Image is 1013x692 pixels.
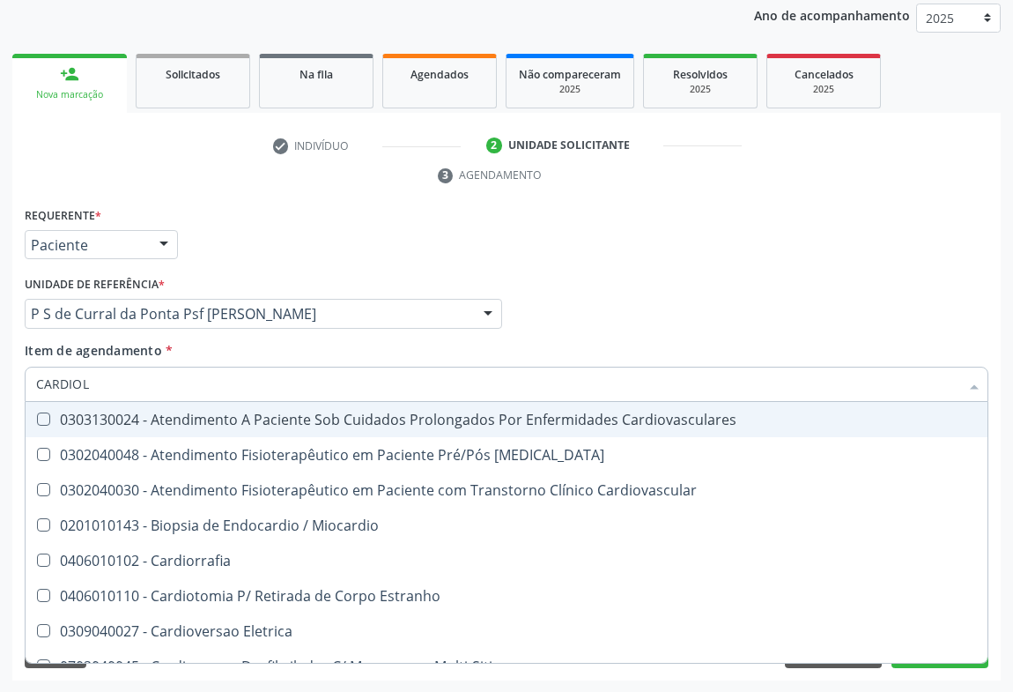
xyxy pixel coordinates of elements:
[36,589,981,603] div: 0406010110 - Cardiotomia P/ Retirada de Corpo Estranho
[519,67,621,82] span: Não compareceram
[166,67,220,82] span: Solicitados
[673,67,728,82] span: Resolvidos
[36,624,981,638] div: 0309040027 - Cardioversao Eletrica
[754,4,910,26] p: Ano de acompanhamento
[36,413,981,427] div: 0303130024 - Atendimento A Paciente Sob Cuidados Prolongados Por Enfermidades Cardiovasculares
[795,67,854,82] span: Cancelados
[25,342,162,359] span: Item de agendamento
[519,83,621,96] div: 2025
[31,305,466,323] span: P S de Curral da Ponta Psf [PERSON_NAME]
[31,236,142,254] span: Paciente
[36,367,959,402] input: Buscar por procedimentos
[780,83,868,96] div: 2025
[36,554,981,568] div: 0406010102 - Cardiorrafia
[25,203,101,230] label: Requerente
[410,67,469,82] span: Agendados
[36,448,981,462] div: 0302040048 - Atendimento Fisioterapêutico em Paciente Pré/Pós [MEDICAL_DATA]
[36,483,981,497] div: 0302040030 - Atendimento Fisioterapêutico em Paciente com Transtorno Clínico Cardiovascular
[25,272,165,299] label: Unidade de referência
[25,88,115,101] div: Nova marcação
[60,64,79,84] div: person_add
[299,67,333,82] span: Na fila
[486,138,502,153] div: 2
[36,518,981,532] div: 0201010143 - Biopsia de Endocardio / Miocardio
[36,659,981,673] div: 0702040045 - Cardioversor Desfibrilador C/ Marcapasso Multi-Sitio
[656,83,744,96] div: 2025
[508,138,630,153] div: Unidade solicitante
